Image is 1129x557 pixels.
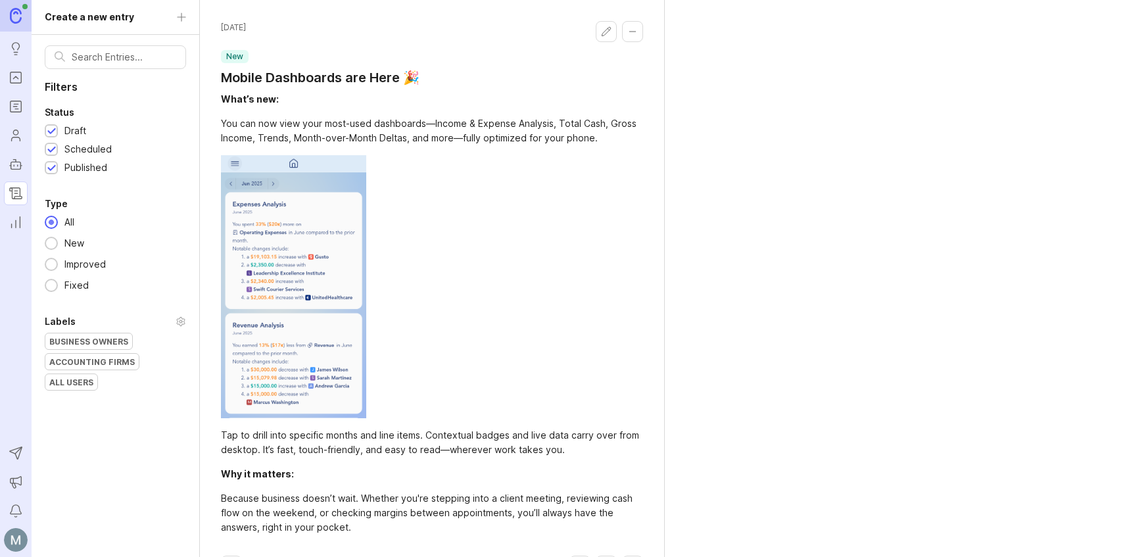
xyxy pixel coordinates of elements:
div: New [58,236,91,251]
input: Search Entries... [72,50,176,64]
a: Users [4,124,28,147]
div: All Users [45,374,97,390]
a: Mobile Dashboards are Here 🎉 [221,68,420,87]
div: Accounting Firms [45,354,139,370]
div: Fixed [58,278,95,293]
img: Michelle Henley [4,528,28,552]
a: Roadmaps [4,95,28,118]
button: Announcements [4,470,28,494]
a: Portal [4,66,28,89]
button: Collapse changelog entry [622,21,643,42]
div: Published [64,160,107,175]
div: Status [45,105,74,120]
div: What’s new: [221,93,279,105]
span: [DATE] [221,21,246,34]
div: Type [45,196,68,212]
a: Reporting [4,210,28,234]
div: Business Owners [45,333,132,349]
div: Because business doesn’t wait. Whether you're stepping into a client meeting, reviewing cash flow... [221,491,643,535]
p: Filters [32,80,199,94]
div: Improved [58,257,112,272]
button: Send to Autopilot [4,441,28,465]
div: Tap to drill into specific months and line items. Contextual badges and live data carry over from... [221,428,643,457]
div: Scheduled [64,142,112,157]
p: new [226,51,243,62]
img: 1554 [221,155,366,418]
button: Notifications [4,499,28,523]
a: Ideas [4,37,28,61]
div: Draft [64,124,86,138]
div: Labels [45,314,76,329]
div: All [58,215,81,230]
button: Edit changelog entry [596,21,617,42]
div: Create a new entry [45,10,134,24]
div: Why it matters: [221,468,294,479]
div: You can now view your most-used dashboards—Income & Expense Analysis, Total Cash, Gross Income, T... [221,116,643,145]
a: Changelog [4,182,28,205]
a: Autopilot [4,153,28,176]
img: Canny Home [10,8,22,23]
